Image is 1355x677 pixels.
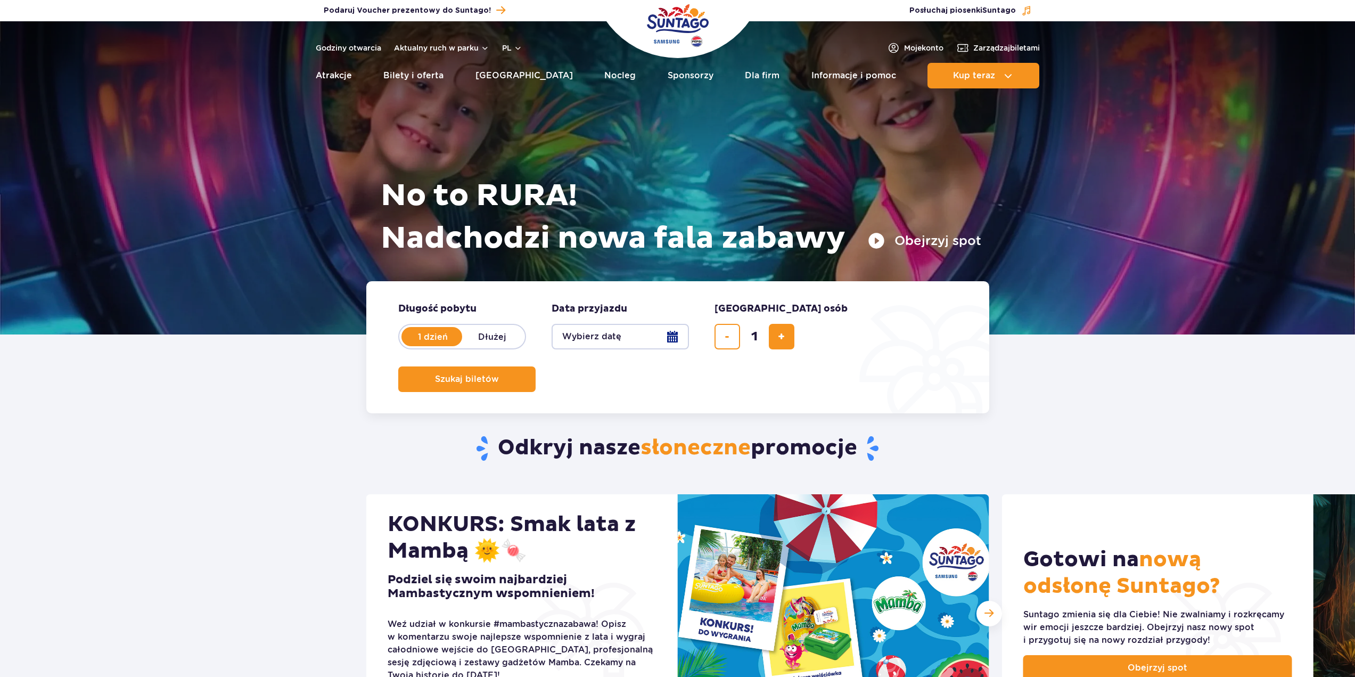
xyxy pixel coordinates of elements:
[927,63,1039,88] button: Kup teraz
[745,63,779,88] a: Dla firm
[366,281,989,413] form: Planowanie wizyty w Park of Poland
[324,3,505,18] a: Podaruj Voucher prezentowy do Suntago!
[715,303,848,315] span: [GEOGRAPHIC_DATA] osób
[552,303,627,315] span: Data przyjazdu
[394,44,489,52] button: Aktualny ruch w parku
[403,325,463,348] label: 1 dzień
[604,63,636,88] a: Nocleg
[475,63,573,88] a: [GEOGRAPHIC_DATA]
[462,325,523,348] label: Dłużej
[316,63,352,88] a: Atrakcje
[982,7,1016,14] span: Suntago
[868,232,981,249] button: Obejrzyj spot
[398,366,536,392] button: Szukaj biletów
[909,5,1032,16] button: Posłuchaj piosenkiSuntago
[502,43,522,53] button: pl
[742,324,767,349] input: liczba biletów
[316,43,381,53] a: Godziny otwarcia
[1023,547,1292,600] h2: Gotowi na
[769,324,794,349] button: dodaj bilet
[366,435,989,462] h2: Odkryj nasze promocje
[904,43,943,53] span: Moje konto
[1023,608,1292,647] div: Suntago zmienia się dla Ciebie! Nie zwalniamy i rozkręcamy wir emocji jeszcze bardziej. Obejrzyj ...
[435,374,499,384] span: Szukaj biletów
[909,5,1016,16] span: Posłuchaj piosenki
[668,63,713,88] a: Sponsorzy
[640,435,751,461] span: słoneczne
[1128,662,1187,674] span: Obejrzyj spot
[381,175,981,260] h1: No to RURA! Nadchodzi nowa fala zabawy
[956,42,1040,54] a: Zarządzajbiletami
[976,601,1002,626] div: Następny slajd
[973,43,1040,53] span: Zarządzaj biletami
[887,42,943,54] a: Mojekonto
[398,303,477,315] span: Długość pobytu
[1023,547,1220,600] span: nową odsłonę Suntago?
[715,324,740,349] button: usuń bilet
[324,5,491,16] span: Podaruj Voucher prezentowy do Suntago!
[953,71,995,80] span: Kup teraz
[552,324,689,349] button: Wybierz datę
[388,573,656,601] h3: Podziel się swoim najbardziej Mambastycznym wspomnieniem!
[388,511,656,565] h2: KONKURS: Smak lata z Mambą 🌞🍬
[383,63,444,88] a: Bilety i oferta
[811,63,896,88] a: Informacje i pomoc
